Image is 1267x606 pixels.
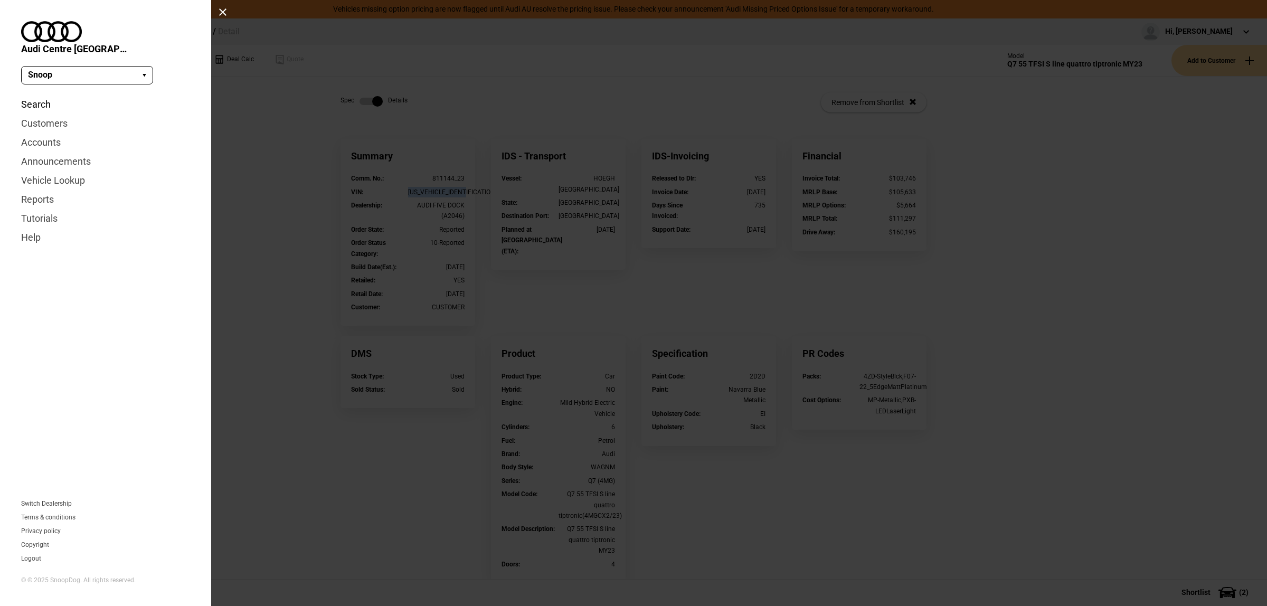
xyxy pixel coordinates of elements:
a: Terms & conditions [21,514,75,520]
a: Reports [21,190,190,209]
span: Snoop [28,69,52,81]
a: Search [21,95,190,114]
a: Announcements [21,152,190,171]
img: audi.png [21,21,82,42]
button: Logout [21,555,41,562]
a: Vehicle Lookup [21,171,190,190]
a: Accounts [21,133,190,152]
span: Audi Centre [GEOGRAPHIC_DATA] [21,42,127,55]
a: Help [21,228,190,247]
a: Copyright [21,542,49,548]
div: © © 2025 SnoopDog. All rights reserved. [21,576,190,585]
a: Customers [21,114,190,133]
a: Tutorials [21,209,190,228]
a: Privacy policy [21,528,61,534]
a: Switch Dealership [21,500,72,507]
